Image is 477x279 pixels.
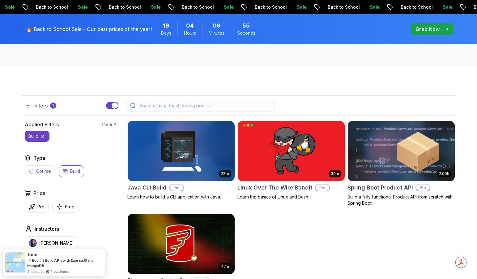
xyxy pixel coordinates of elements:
[416,185,430,191] p: Pro
[415,25,440,33] p: Grab Now
[184,30,196,36] span: Hours
[128,121,235,181] img: Java CLI Build card
[347,194,455,206] p: Build a fully functional Product API from scratch with Spring Boot.
[103,4,145,10] p: Back to School
[176,4,218,10] p: Back to School
[33,190,45,197] h2: Price
[364,4,383,10] p: Sale
[127,183,167,192] h2: Java CLI Build
[218,4,237,10] p: Sale
[33,102,48,109] p: Filters
[128,214,235,274] img: Flyway and Spring Boot card
[25,165,55,177] button: Course
[439,171,449,176] p: 2.09h
[186,21,194,30] span: 4 Hours
[209,30,224,36] span: Minutes
[322,4,364,10] p: Back to School
[347,121,455,206] a: Spring Boot Product API card2.09hSpring Boot Product APIProBuild a fully functional Product API f...
[237,194,345,200] p: Learn the basics of Linux and Bash.
[65,204,75,210] p: Free
[163,21,169,30] span: 19 Days
[237,183,313,192] h2: Linux Over The Wire Bandit
[237,30,255,36] span: Seconds
[394,4,437,10] p: Back to School
[30,4,72,10] p: Back to School
[5,252,25,272] img: provesource social proof notification image
[145,4,164,10] p: Sale
[127,194,235,200] p: Learn how to build a CLI application with Java.
[127,121,235,200] a: Java CLI Build card28mJava CLI BuildProLearn how to build a CLI application with Java.
[237,121,345,200] a: Linux Over The Wire Bandit card39mLinux Over The Wire BanditProLearn the basics of Linux and Bash.
[52,103,54,108] p: 1
[437,4,456,10] p: Sale
[70,168,80,174] p: Build
[213,21,220,30] span: 9 Minutes
[161,30,171,36] span: Days
[221,264,229,269] p: 47m
[33,154,45,162] h2: Type
[170,185,183,191] p: Pro
[28,133,38,139] p: build
[50,269,70,274] a: ProveSource
[138,102,270,109] input: Search Java, React, Spring boot ...
[25,121,59,128] h2: Applied Filters
[52,201,79,213] button: Free
[348,121,455,181] img: Spring Boot Product API card
[102,121,118,128] button: Clear All
[331,171,339,176] p: 39m
[221,171,229,176] p: 28m
[25,236,78,250] button: instructor img[PERSON_NAME]
[238,121,345,181] img: Linux Over The Wire Bandit card
[29,239,37,247] img: instructor img
[25,131,49,142] button: build
[59,165,84,177] button: Build
[27,252,37,257] span: Tomi
[316,185,329,191] p: Pro
[37,204,45,210] p: Pro
[27,258,94,268] a: Bought Build APIs with ExpressJS and MongoDB
[72,4,92,10] p: Sale
[25,201,49,213] button: Pro
[35,225,59,233] h2: Instructors
[36,168,51,174] p: Course
[39,240,74,246] p: [PERSON_NAME]
[242,21,250,30] span: 55 Seconds
[347,183,413,192] h2: Spring Boot Product API
[27,269,44,274] span: 2 hours ago
[291,4,310,10] p: Sale
[249,4,291,10] p: Back to School
[27,258,31,263] span: ->
[26,25,152,33] p: 🔥 Back to School Sale - Our best prices of the year!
